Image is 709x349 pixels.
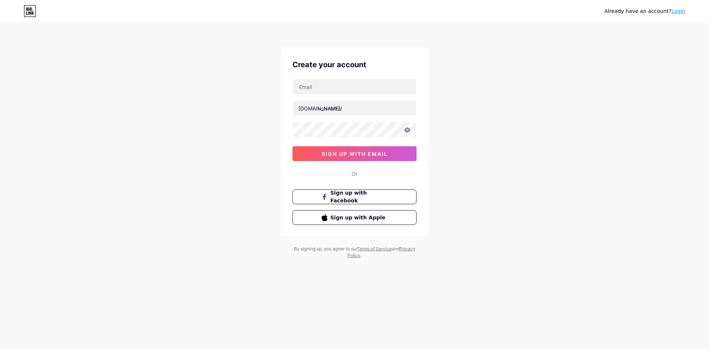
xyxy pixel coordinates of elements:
button: sign up with email [292,146,417,161]
span: Sign up with Facebook [330,189,388,205]
div: Or [352,170,357,178]
div: By signing up, you agree to our and . [292,246,417,259]
a: Login [671,8,685,14]
button: Sign up with Apple [292,210,417,225]
a: Terms of Service [357,246,392,252]
span: Sign up with Apple [330,214,388,222]
button: Sign up with Facebook [292,189,417,204]
input: Email [293,79,416,94]
div: [DOMAIN_NAME]/ [298,105,342,112]
input: username [293,101,416,116]
span: sign up with email [322,151,388,157]
div: Create your account [292,59,417,70]
div: Already have an account? [604,7,685,15]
